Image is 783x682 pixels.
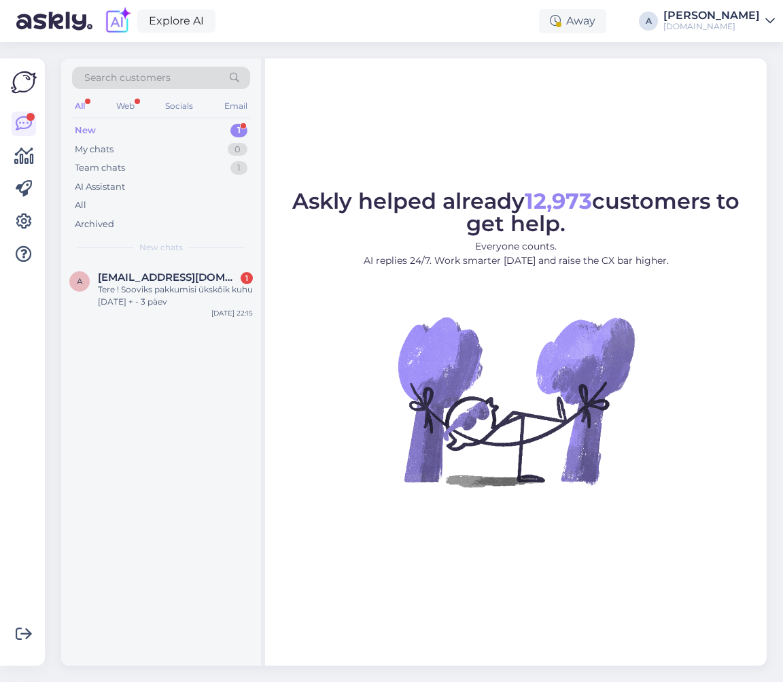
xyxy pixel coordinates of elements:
[77,276,83,286] span: a
[75,124,96,137] div: New
[241,272,253,284] div: 1
[75,161,125,175] div: Team chats
[639,12,658,31] div: A
[663,10,775,32] a: [PERSON_NAME][DOMAIN_NAME]
[663,21,760,32] div: [DOMAIN_NAME]
[98,271,239,284] span: aiakatlin@gmail.com
[230,124,247,137] div: 1
[84,71,171,85] span: Search customers
[539,9,606,33] div: Away
[11,69,37,95] img: Askly Logo
[211,308,253,318] div: [DATE] 22:15
[228,143,247,156] div: 0
[162,97,196,115] div: Socials
[75,218,114,231] div: Archived
[75,143,114,156] div: My chats
[222,97,250,115] div: Email
[230,161,247,175] div: 1
[394,279,638,524] img: No Chat active
[525,188,592,214] b: 12,973
[72,97,88,115] div: All
[98,284,253,308] div: Tere ! Sooviks pakkumisi ükskǒik kuhu [DATE] + - 3 päev
[139,241,183,254] span: New chats
[292,188,739,237] span: Askly helped already customers to get help.
[663,10,760,21] div: [PERSON_NAME]
[137,10,215,33] a: Explore AI
[75,199,86,212] div: All
[277,239,754,268] p: Everyone counts. AI replies 24/7. Work smarter [DATE] and raise the CX bar higher.
[75,180,125,194] div: AI Assistant
[114,97,137,115] div: Web
[103,7,132,35] img: explore-ai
